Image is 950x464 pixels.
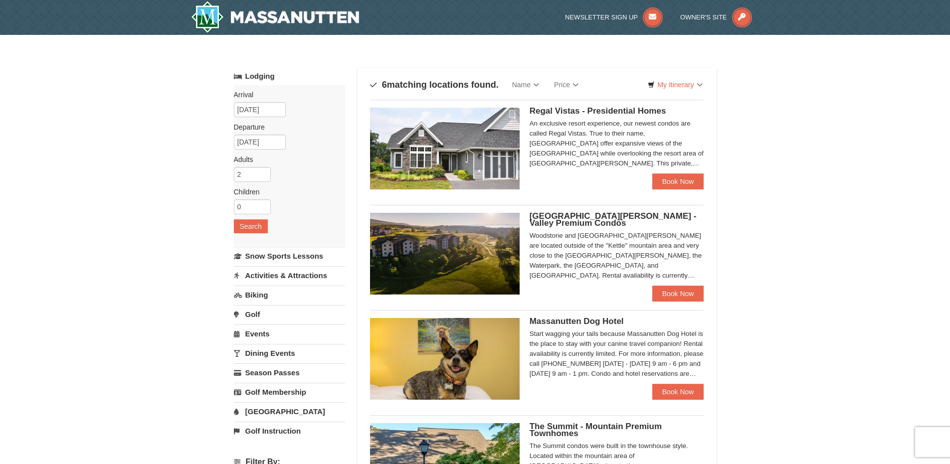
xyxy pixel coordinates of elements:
h4: matching locations found. [370,80,499,90]
a: Name [505,75,547,95]
a: Price [547,75,586,95]
span: 6 [382,80,387,90]
img: 27428181-5-81c892a3.jpg [370,318,520,400]
img: 19219041-4-ec11c166.jpg [370,213,520,295]
a: Owner's Site [680,13,752,21]
span: [GEOGRAPHIC_DATA][PERSON_NAME] - Valley Premium Condos [530,211,697,228]
a: Lodging [234,67,345,85]
a: My Itinerary [641,77,709,92]
a: [GEOGRAPHIC_DATA] [234,402,345,421]
div: Woodstone and [GEOGRAPHIC_DATA][PERSON_NAME] are located outside of the "Kettle" mountain area an... [530,231,704,281]
span: Regal Vistas - Presidential Homes [530,106,666,116]
label: Departure [234,122,338,132]
a: Golf [234,305,345,323]
a: Snow Sports Lessons [234,247,345,265]
span: The Summit - Mountain Premium Townhomes [530,422,662,438]
label: Arrival [234,90,338,100]
label: Adults [234,155,338,164]
a: Season Passes [234,363,345,382]
a: Golf Membership [234,383,345,401]
div: An exclusive resort experience, our newest condos are called Regal Vistas. True to their name, [G... [530,119,704,168]
a: Biking [234,286,345,304]
a: Massanutten Resort [191,1,360,33]
a: Activities & Attractions [234,266,345,285]
a: Dining Events [234,344,345,362]
a: Book Now [652,384,704,400]
div: Start wagging your tails because Massanutten Dog Hotel is the place to stay with your canine trav... [530,329,704,379]
img: Massanutten Resort Logo [191,1,360,33]
a: Book Now [652,173,704,189]
a: Events [234,324,345,343]
label: Children [234,187,338,197]
a: Golf Instruction [234,422,345,440]
span: Newsletter Sign Up [565,13,638,21]
button: Search [234,219,268,233]
span: Owner's Site [680,13,727,21]
img: 19218991-1-902409a9.jpg [370,108,520,189]
a: Newsletter Sign Up [565,13,663,21]
span: Massanutten Dog Hotel [530,316,624,326]
a: Book Now [652,286,704,302]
